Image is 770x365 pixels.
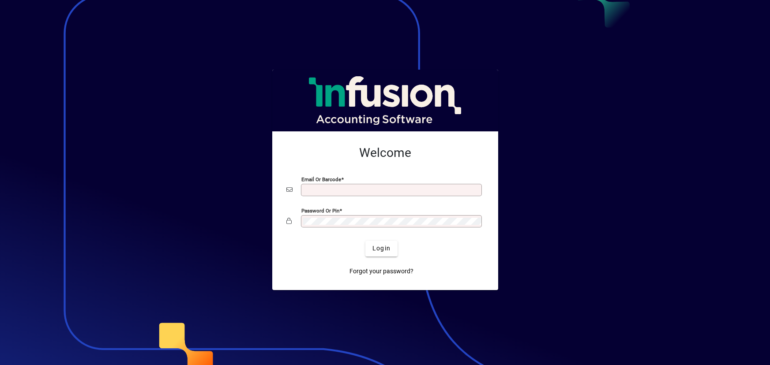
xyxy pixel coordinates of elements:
span: Login [372,244,391,253]
mat-label: Password or Pin [301,207,339,213]
mat-label: Email or Barcode [301,176,341,182]
h2: Welcome [286,145,484,160]
button: Login [365,241,398,257]
span: Forgot your password? [349,267,413,276]
a: Forgot your password? [346,264,417,279]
